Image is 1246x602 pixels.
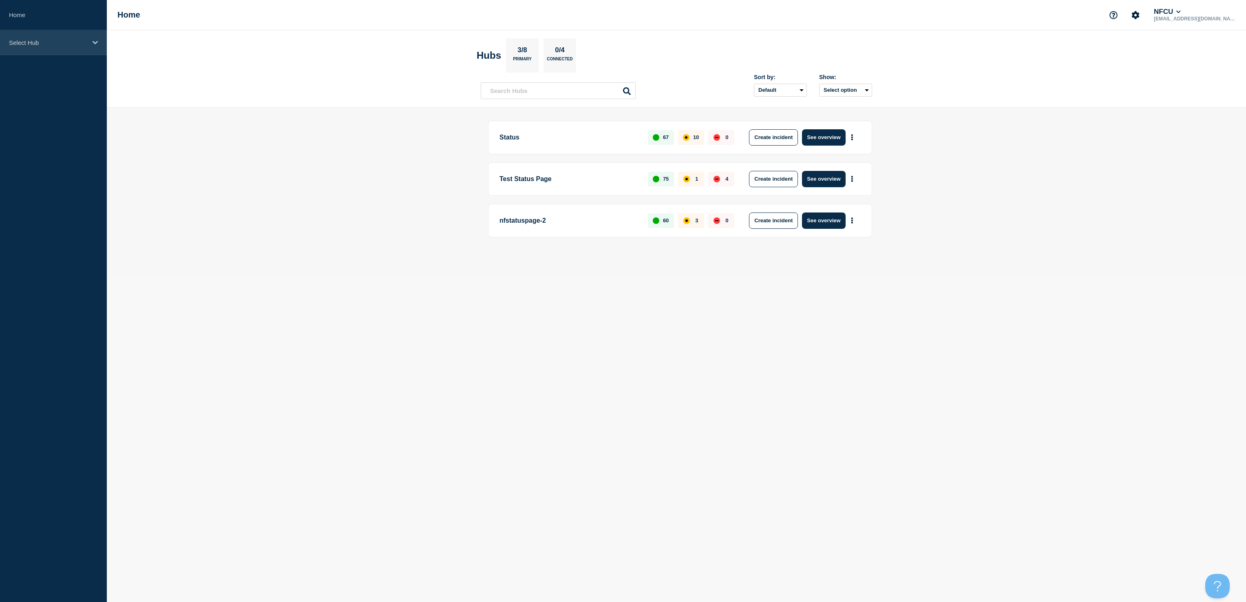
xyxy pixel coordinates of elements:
div: affected [683,217,690,224]
div: Show: [819,74,872,80]
button: More actions [847,130,857,145]
select: Sort by [754,84,807,97]
p: 0/4 [552,46,568,57]
h1: Home [117,10,140,20]
button: More actions [847,171,857,186]
p: 3/8 [515,46,530,57]
p: 10 [693,134,699,140]
div: affected [683,176,690,182]
h2: Hubs [477,50,501,61]
p: Status [499,129,638,146]
div: down [714,217,720,224]
p: 60 [663,217,669,224]
iframe: Help Scout Beacon - Open [1205,574,1230,598]
p: Test Status Page [499,171,638,187]
button: Account settings [1127,7,1144,24]
p: 67 [663,134,669,140]
div: down [714,134,720,141]
p: 1 [695,176,698,182]
p: 75 [663,176,669,182]
button: Create incident [749,129,798,146]
p: 3 [695,217,698,224]
p: Connected [547,57,572,65]
p: Select Hub [9,39,87,46]
div: down [714,176,720,182]
button: See overview [802,212,845,229]
input: Search Hubs [481,82,636,99]
div: up [653,217,659,224]
div: affected [683,134,689,141]
p: [EMAIL_ADDRESS][DOMAIN_NAME] [1152,16,1237,22]
button: Create incident [749,171,798,187]
button: Select option [819,84,872,97]
div: up [653,134,659,141]
button: Support [1105,7,1122,24]
button: Create incident [749,212,798,229]
button: More actions [847,213,857,228]
p: nfstatuspage-2 [499,212,638,229]
p: 0 [725,134,728,140]
p: 0 [725,217,728,224]
div: Sort by: [754,74,807,80]
div: up [653,176,659,182]
p: 4 [725,176,728,182]
button: See overview [802,171,845,187]
p: Primary [513,57,532,65]
button: See overview [802,129,845,146]
button: NFCU [1152,8,1182,16]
